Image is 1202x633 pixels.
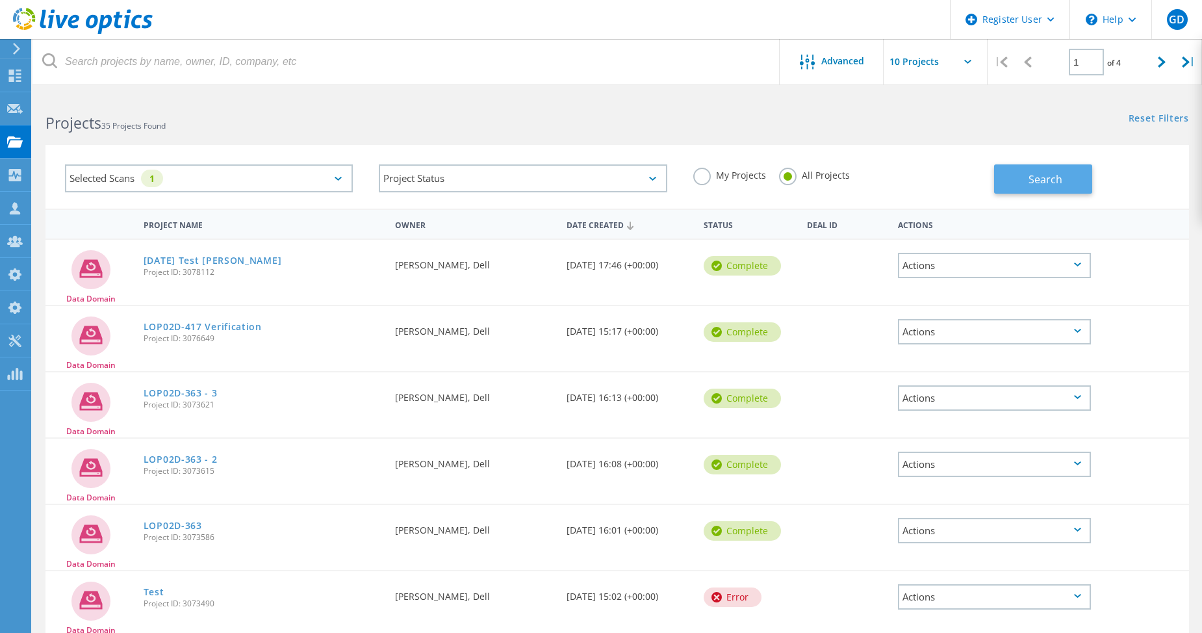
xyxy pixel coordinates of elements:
[66,361,116,369] span: Data Domain
[389,505,560,548] div: [PERSON_NAME], Dell
[66,295,116,303] span: Data Domain
[560,306,697,349] div: [DATE] 15:17 (+00:00)
[101,120,166,131] span: 35 Projects Found
[560,505,697,548] div: [DATE] 16:01 (+00:00)
[389,571,560,614] div: [PERSON_NAME], Dell
[144,389,218,398] a: LOP02D-363 - 3
[704,455,781,474] div: Complete
[704,256,781,276] div: Complete
[1129,114,1189,125] a: Reset Filters
[898,584,1091,610] div: Actions
[144,401,382,409] span: Project ID: 3073621
[389,372,560,415] div: [PERSON_NAME], Dell
[389,212,560,236] div: Owner
[66,560,116,568] span: Data Domain
[137,212,389,236] div: Project Name
[560,439,697,482] div: [DATE] 16:08 (+00:00)
[560,372,697,415] div: [DATE] 16:13 (+00:00)
[144,600,382,608] span: Project ID: 3073490
[1086,14,1097,25] svg: \n
[65,164,353,192] div: Selected Scans
[994,164,1092,194] button: Search
[704,521,781,541] div: Complete
[379,164,667,192] div: Project Status
[144,335,382,342] span: Project ID: 3076649
[1029,172,1062,187] span: Search
[144,256,282,265] a: [DATE] Test [PERSON_NAME]
[697,212,800,236] div: Status
[1175,39,1202,85] div: |
[704,588,761,607] div: Error
[144,268,382,276] span: Project ID: 3078112
[821,57,864,66] span: Advanced
[1107,57,1121,68] span: of 4
[704,322,781,342] div: Complete
[389,439,560,482] div: [PERSON_NAME], Dell
[389,306,560,349] div: [PERSON_NAME], Dell
[988,39,1014,85] div: |
[144,455,218,464] a: LOP02D-363 - 2
[45,112,101,133] b: Projects
[704,389,781,408] div: Complete
[898,385,1091,411] div: Actions
[898,518,1091,543] div: Actions
[144,322,262,331] a: LOP02D-417 Verification
[560,571,697,614] div: [DATE] 15:02 (+00:00)
[560,212,697,237] div: Date Created
[779,168,850,180] label: All Projects
[898,253,1091,278] div: Actions
[66,428,116,435] span: Data Domain
[891,212,1097,236] div: Actions
[560,240,697,283] div: [DATE] 17:46 (+00:00)
[32,39,780,84] input: Search projects by name, owner, ID, company, etc
[66,494,116,502] span: Data Domain
[144,534,382,541] span: Project ID: 3073586
[144,467,382,475] span: Project ID: 3073615
[693,168,766,180] label: My Projects
[898,319,1091,344] div: Actions
[144,588,164,597] a: Test
[141,170,163,187] div: 1
[144,521,202,530] a: LOP02D-363
[1169,14,1184,25] span: GD
[389,240,560,283] div: [PERSON_NAME], Dell
[898,452,1091,477] div: Actions
[13,27,153,36] a: Live Optics Dashboard
[800,212,892,236] div: Deal Id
